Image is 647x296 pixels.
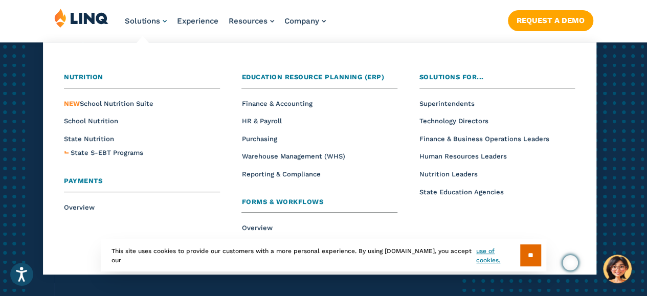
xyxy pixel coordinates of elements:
a: Company [284,16,326,26]
a: School Nutrition [64,117,118,125]
span: Nutrition [64,73,103,81]
a: Nutrition [64,72,220,88]
a: NEWSchool Nutrition Suite [64,100,153,107]
a: State Education Agencies [419,188,504,196]
div: This site uses cookies to provide our customers with a more personal experience. By using [DOMAIN... [101,239,546,271]
a: Finance & Business Operations Leaders [419,135,549,143]
a: Warehouse Management (WHS) [241,152,345,160]
a: Forms & Workflows [241,197,397,213]
span: Company [284,16,319,26]
a: Education Resource Planning (ERP) [241,72,397,88]
a: Request a Demo [508,10,593,31]
a: use of cookies. [476,246,520,265]
a: State S-EBT Programs [71,148,143,158]
a: Solutions for... [419,72,575,88]
span: Payments [64,177,102,185]
a: Purchasing [241,135,277,143]
a: Experience [177,16,218,26]
span: Forms & Workflows [241,198,323,206]
nav: Primary Navigation [125,8,326,42]
a: Finance & Accounting [241,100,312,107]
a: Payments [64,176,220,192]
span: School Nutrition Suite [64,100,153,107]
a: Overview [64,203,95,211]
a: Solutions [125,16,167,26]
a: State Nutrition [64,135,114,143]
a: Overview [241,224,272,232]
a: Superintendents [419,100,475,107]
span: State S-EBT Programs [71,149,143,156]
button: Hello, have a question? Let’s chat. [603,255,632,283]
a: Technology Directors [419,117,488,125]
span: Education Resource Planning (ERP) [241,73,384,81]
span: Solutions [125,16,160,26]
a: Reporting & Compliance [241,170,320,178]
span: Solutions for... [419,73,484,81]
span: Resources [229,16,267,26]
a: Resources [229,16,274,26]
span: NEW [64,100,80,107]
a: Human Resources Leaders [419,152,507,160]
a: HR & Payroll [241,117,281,125]
img: LINQ | K‑12 Software [54,8,108,28]
a: Nutrition Leaders [419,170,478,178]
nav: Button Navigation [508,8,593,31]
